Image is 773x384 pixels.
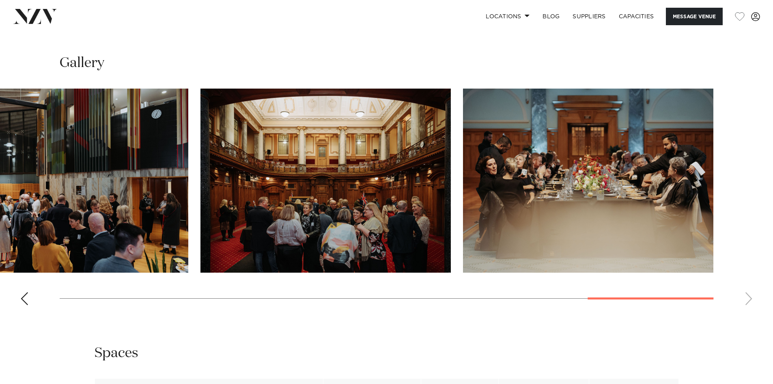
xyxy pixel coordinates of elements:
[463,89,713,273] swiper-slide: 13 / 13
[479,8,536,25] a: Locations
[666,8,723,25] button: Message Venue
[566,8,612,25] a: SUPPLIERS
[612,8,661,25] a: Capacities
[13,9,57,24] img: nzv-logo.png
[60,54,104,72] h2: Gallery
[536,8,566,25] a: BLOG
[200,89,451,273] swiper-slide: 12 / 13
[95,344,138,362] h2: Spaces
